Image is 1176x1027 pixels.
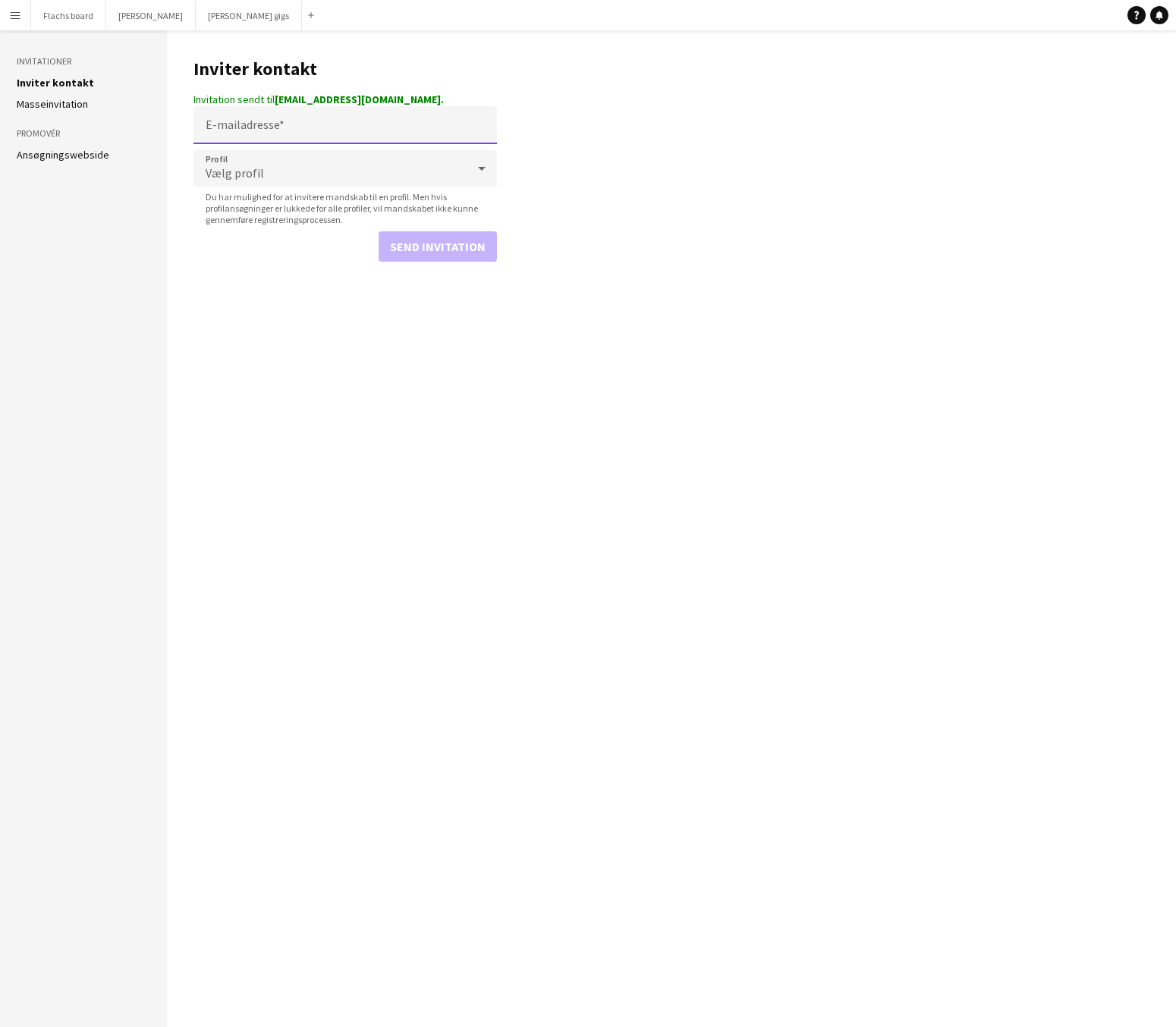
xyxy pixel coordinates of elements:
[193,58,497,80] h1: Inviter kontakt
[17,148,109,162] a: Ansøgningswebside
[17,127,150,140] h3: Promovér
[193,191,497,225] span: Du har mulighed for at invitere mandskab til en profil. Men hvis profilansøgninger er lukkede for...
[106,1,196,30] button: [PERSON_NAME]
[206,165,264,181] span: Vælg profil
[31,1,106,30] button: Flachs board
[275,93,444,106] strong: [EMAIL_ADDRESS][DOMAIN_NAME].
[17,97,88,111] a: Masseinvitation
[17,76,94,90] a: Inviter kontakt
[17,55,150,68] h3: Invitationer
[196,1,302,30] button: [PERSON_NAME] gigs
[193,93,497,106] div: Invitation sendt til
